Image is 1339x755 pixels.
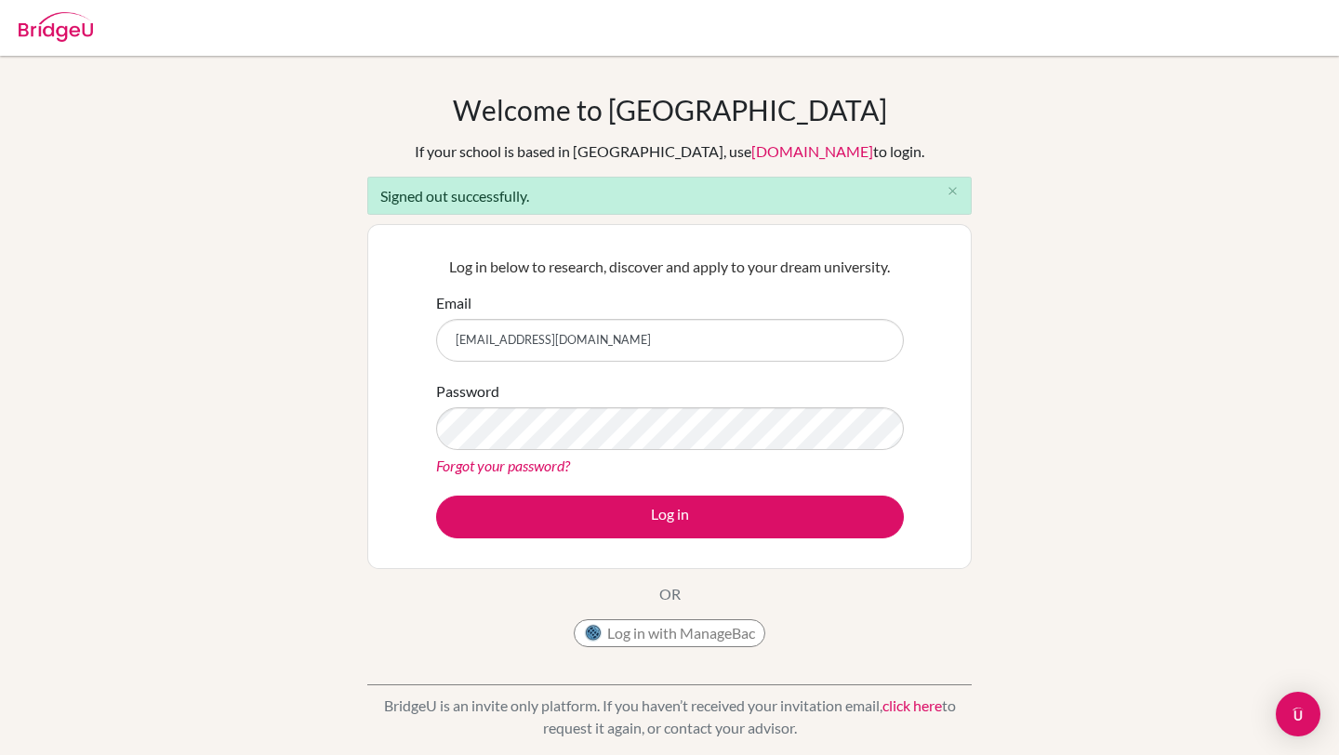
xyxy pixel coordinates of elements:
[882,696,942,714] a: click here
[1276,692,1320,736] div: Open Intercom Messenger
[934,178,971,205] button: Close
[436,496,904,538] button: Log in
[946,184,960,198] i: close
[367,695,972,739] p: BridgeU is an invite only platform. If you haven’t received your invitation email, to request it ...
[659,583,681,605] p: OR
[453,93,887,126] h1: Welcome to [GEOGRAPHIC_DATA]
[415,140,924,163] div: If your school is based in [GEOGRAPHIC_DATA], use to login.
[436,457,570,474] a: Forgot your password?
[436,380,499,403] label: Password
[574,619,765,647] button: Log in with ManageBac
[436,256,904,278] p: Log in below to research, discover and apply to your dream university.
[751,142,873,160] a: [DOMAIN_NAME]
[19,12,93,42] img: Bridge-U
[367,177,972,215] div: Signed out successfully.
[436,292,471,314] label: Email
